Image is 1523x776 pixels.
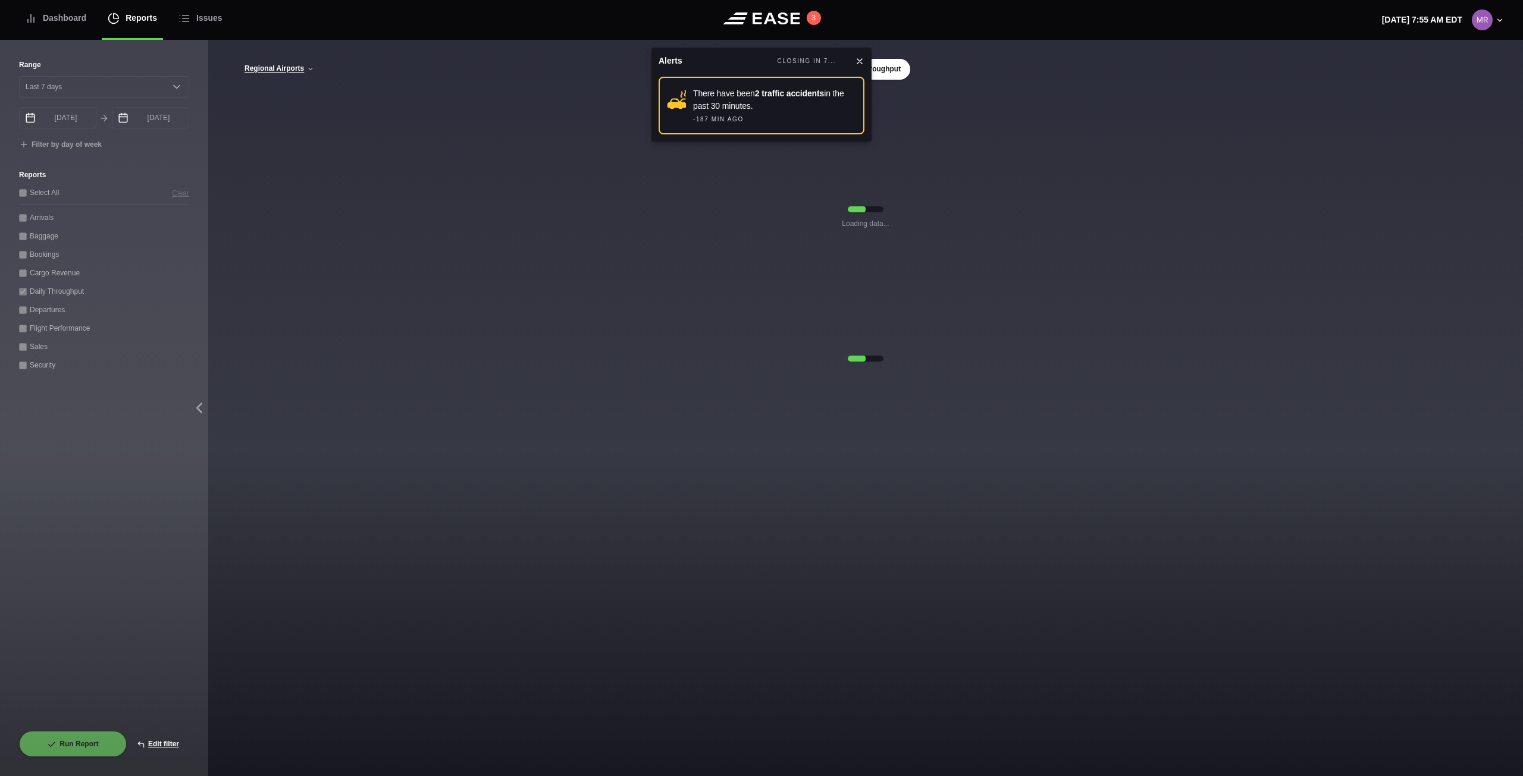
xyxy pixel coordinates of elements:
div: -187 MIN AGO [693,115,744,124]
img: 0b2ed616698f39eb9cebe474ea602d52 [1472,10,1493,30]
div: Alerts [659,55,682,67]
input: mm/dd/yyyy [112,107,189,128]
p: [DATE] 7:55 AM EDT [1382,14,1462,26]
label: Reports [19,169,189,180]
b: Loading data... [842,218,889,229]
button: Clear [172,187,189,199]
label: Range [19,59,189,70]
button: 3 [807,11,821,25]
div: CLOSING IN 7... [778,56,836,66]
strong: 2 traffic accidents [755,89,824,98]
button: Edit filter [127,731,189,757]
input: mm/dd/yyyy [19,107,96,128]
button: Regional Airports [244,65,315,73]
button: Filter by day of week [19,140,102,150]
div: There have been in the past 30 minutes. [693,87,856,112]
